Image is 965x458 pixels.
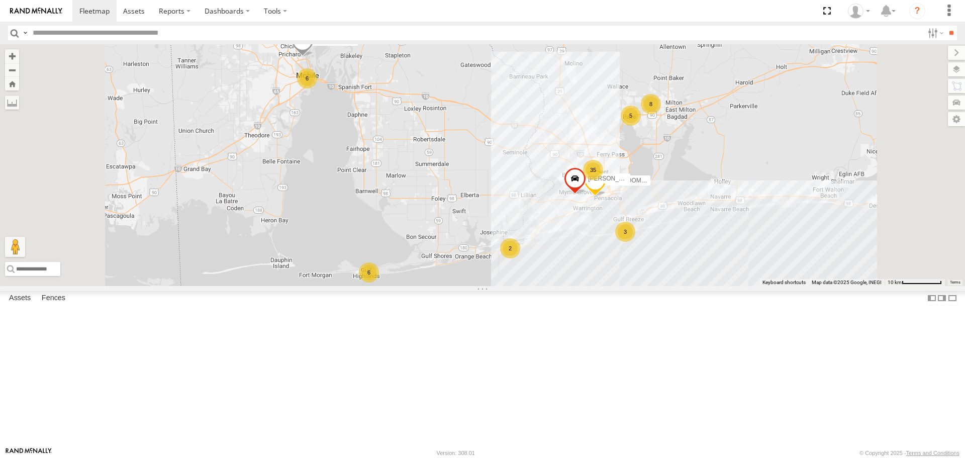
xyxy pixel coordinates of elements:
div: 35 [583,160,603,180]
img: rand-logo.svg [10,8,62,15]
div: 2 [500,238,520,258]
div: 6 [297,68,317,88]
label: Measure [5,96,19,110]
div: © Copyright 2025 - [859,450,959,456]
div: 6 [359,262,379,283]
div: William Pittman [844,4,874,19]
label: Dock Summary Table to the Left [927,291,937,306]
button: Drag Pegman onto the map to open Street View [5,237,25,257]
label: Hide Summary Table [947,291,957,306]
button: Keyboard shortcuts [762,279,806,286]
i: ? [909,3,925,19]
div: 5 [621,106,641,126]
label: Dock Summary Table to the Right [937,291,947,306]
a: Terms and Conditions [906,450,959,456]
label: Search Filter Options [924,26,945,40]
span: [PERSON_NAME] [588,175,638,182]
span: Map data ©2025 Google, INEGI [812,280,882,285]
a: Terms (opens in new tab) [950,280,960,284]
button: Map Scale: 10 km per 76 pixels [885,279,945,286]
a: Visit our Website [6,448,52,458]
span: 10 km [888,280,902,285]
button: Zoom out [5,63,19,77]
label: Fences [37,292,70,306]
label: Assets [4,292,36,306]
div: Version: 308.01 [437,450,475,456]
div: 8 [641,94,661,114]
button: Zoom in [5,49,19,63]
span: S-40 BOOM LIFT [608,177,655,185]
label: Map Settings [948,112,965,126]
label: Search Query [21,26,29,40]
div: 3 [615,222,635,242]
button: Zoom Home [5,77,19,90]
